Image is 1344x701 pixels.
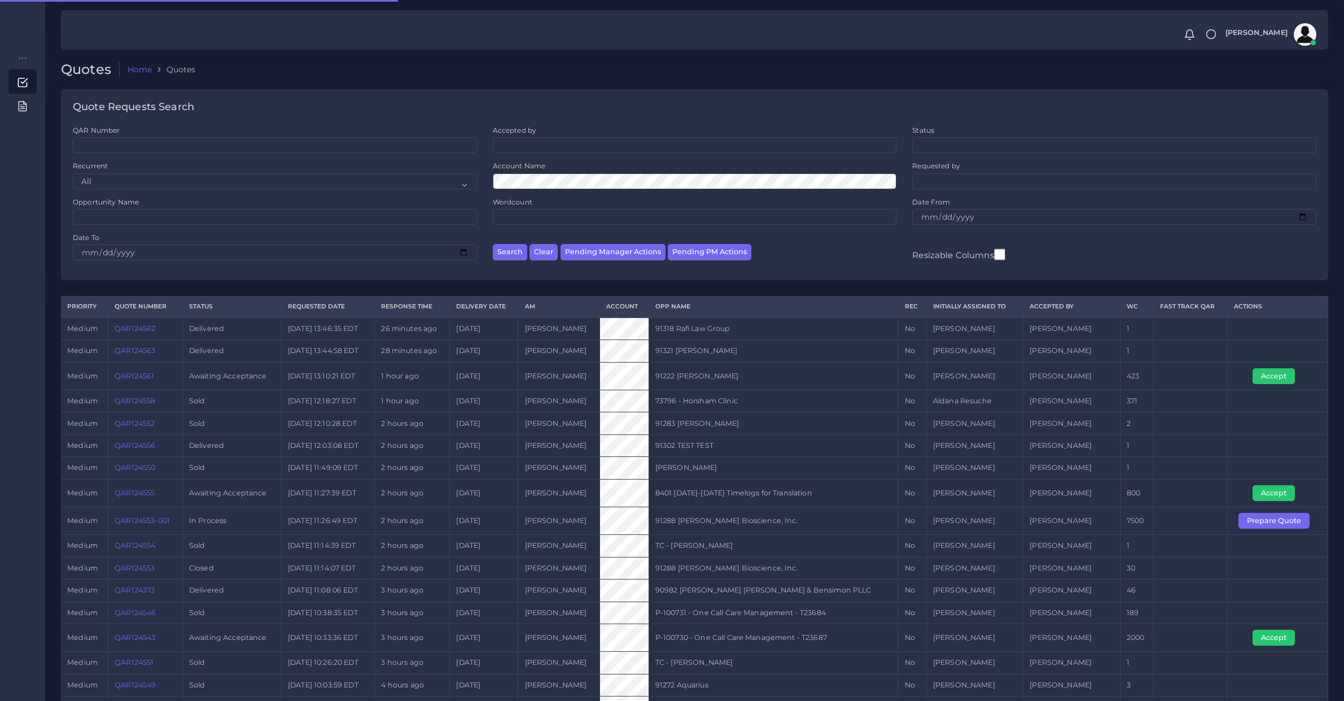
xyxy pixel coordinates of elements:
button: Search [493,244,527,260]
td: [PERSON_NAME] [1023,340,1120,362]
td: Sold [182,457,281,479]
img: avatar [1294,23,1316,46]
td: [DATE] 10:33:36 EDT [281,624,374,651]
td: 30 [1120,557,1154,579]
td: 91302 TEST TEST [649,434,898,456]
th: AM [518,297,600,317]
th: Account [600,297,649,317]
label: Date From [912,197,950,207]
td: [PERSON_NAME] [926,535,1023,557]
td: No [898,652,926,674]
td: [PERSON_NAME] [518,390,600,412]
td: No [898,535,926,557]
a: QAR124561 [115,372,154,380]
td: No [898,602,926,624]
label: QAR Number [73,125,120,135]
button: Pending Manager Actions [561,244,666,260]
td: 73796 - Horsham Clinic [649,390,898,412]
td: No [898,340,926,362]
td: 1 [1120,317,1154,340]
td: [DATE] [450,434,518,456]
td: [DATE] 11:26:49 EDT [281,507,374,535]
td: [PERSON_NAME] [518,624,600,651]
span: medium [67,324,98,333]
td: 46 [1120,580,1154,602]
button: Clear [529,244,558,260]
td: [PERSON_NAME] [926,602,1023,624]
td: Sold [182,390,281,412]
td: [PERSON_NAME] [518,479,600,507]
td: [PERSON_NAME] [518,317,600,340]
button: Accept [1253,485,1295,501]
span: medium [67,608,98,617]
th: Accepted by [1023,297,1120,317]
span: medium [67,516,98,525]
td: Delivered [182,580,281,602]
td: [PERSON_NAME] [1023,507,1120,535]
td: Sold [182,535,281,557]
h2: Quotes [61,62,120,78]
td: [DATE] 12:18:27 EDT [281,390,374,412]
td: No [898,507,926,535]
td: In Process [182,507,281,535]
th: Delivery Date [450,297,518,317]
td: [PERSON_NAME] [1023,457,1120,479]
td: 3 hours ago [375,602,450,624]
a: QAR124562 [115,324,155,333]
span: medium [67,633,98,642]
td: [PERSON_NAME] [926,580,1023,602]
td: Aldana Resuche [926,390,1023,412]
a: QAR124555 [115,489,155,497]
td: [PERSON_NAME] [926,479,1023,507]
td: Delivered [182,317,281,340]
td: [PERSON_NAME] [926,652,1023,674]
td: No [898,479,926,507]
label: Status [912,125,934,135]
td: 3 hours ago [375,580,450,602]
td: No [898,434,926,456]
td: [PERSON_NAME] [1023,362,1120,390]
span: medium [67,586,98,594]
td: 2 [1120,412,1154,434]
td: 1 [1120,340,1154,362]
a: QAR124563 [115,346,155,355]
span: medium [67,419,98,428]
td: [PERSON_NAME] [518,340,600,362]
a: QAR124551 [115,658,154,667]
td: No [898,624,926,651]
td: [DATE] [450,390,518,412]
td: [PERSON_NAME] [1023,317,1120,340]
button: Accept [1253,368,1295,384]
td: 2 hours ago [375,535,450,557]
button: Prepare Quote [1238,513,1310,529]
th: Requested Date [281,297,374,317]
span: medium [67,397,98,405]
button: Accept [1253,630,1295,646]
td: [PERSON_NAME] [926,362,1023,390]
td: 91321 [PERSON_NAME] [649,340,898,362]
td: Closed [182,557,281,579]
td: [PERSON_NAME] [518,580,600,602]
td: 371 [1120,390,1154,412]
label: Wordcount [493,197,532,207]
td: No [898,457,926,479]
td: [PERSON_NAME] [1023,652,1120,674]
span: medium [67,541,98,550]
th: Response Time [375,297,450,317]
td: [DATE] [450,557,518,579]
th: Fast Track QAR [1154,297,1228,317]
td: [PERSON_NAME] [926,340,1023,362]
td: [PERSON_NAME] [1023,674,1120,696]
span: medium [67,658,98,667]
input: Resizable Columns [994,247,1005,262]
span: medium [67,681,98,689]
td: [DATE] 13:10:21 EDT [281,362,374,390]
td: [DATE] 11:14:39 EDT [281,535,374,557]
a: Accept [1253,633,1303,641]
td: 2 hours ago [375,479,450,507]
td: 91288 [PERSON_NAME] Bioscience, Inc. [649,507,898,535]
td: [DATE] [450,602,518,624]
td: 1 [1120,434,1154,456]
td: [DATE] [450,317,518,340]
td: 800 [1120,479,1154,507]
